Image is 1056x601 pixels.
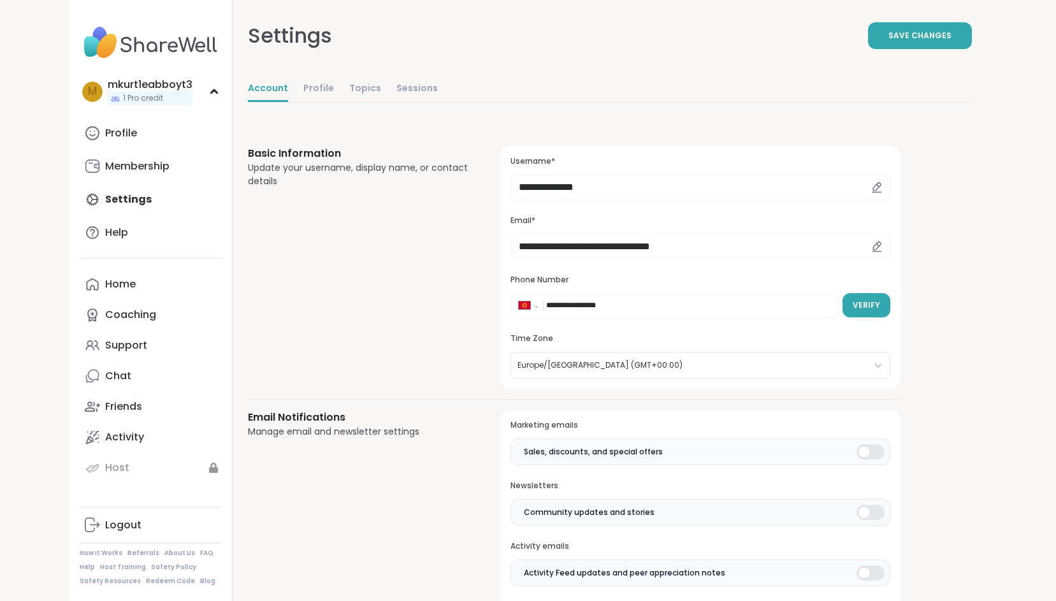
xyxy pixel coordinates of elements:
div: Help [105,226,128,240]
h3: Activity emails [510,541,890,552]
a: Coaching [80,300,222,330]
a: Support [80,330,222,361]
div: Support [105,338,147,352]
div: Coaching [105,308,156,322]
h3: Phone Number [510,275,890,286]
a: Activity [80,422,222,453]
div: Chat [105,369,131,383]
a: Sessions [396,76,438,102]
a: Account [248,76,288,102]
span: 1 Pro credit [123,93,163,104]
h3: Time Zone [510,333,890,344]
a: Host [80,453,222,483]
a: Membership [80,151,222,182]
span: Community updates and stories [524,507,655,518]
h3: Newsletters [510,481,890,491]
h3: Email Notifications [248,410,470,425]
h3: Marketing emails [510,420,890,431]
h3: Username* [510,156,890,167]
a: Topics [349,76,381,102]
span: Activity Feed updates and peer appreciation notes [524,567,725,579]
a: About Us [164,549,195,558]
a: Safety Resources [80,577,141,586]
div: Activity [105,430,144,444]
img: ShareWell Nav Logo [80,20,222,65]
div: Home [105,277,136,291]
div: Profile [105,126,137,140]
a: Friends [80,391,222,422]
a: Profile [303,76,334,102]
a: Referrals [127,549,159,558]
span: Sales, discounts, and special offers [524,446,663,458]
a: Profile [80,118,222,148]
a: Chat [80,361,222,391]
div: Manage email and newsletter settings [248,425,470,438]
div: Friends [105,400,142,414]
button: Verify [843,293,890,317]
div: Membership [105,159,170,173]
a: Blog [200,577,215,586]
span: m [88,83,97,100]
div: Host [105,461,129,475]
span: Verify [853,300,880,311]
div: Logout [105,518,141,532]
a: Host Training [100,563,146,572]
div: mkurt1eabboyt3 [108,78,192,92]
span: Save Changes [888,30,951,41]
a: Redeem Code [146,577,195,586]
a: Home [80,269,222,300]
a: FAQ [200,549,213,558]
div: Settings [248,20,332,51]
a: Logout [80,510,222,540]
h3: Email* [510,215,890,226]
a: Help [80,217,222,248]
h3: Basic Information [248,146,470,161]
a: Safety Policy [151,563,196,572]
a: How It Works [80,549,122,558]
a: Help [80,563,95,572]
button: Save Changes [868,22,972,49]
div: Update your username, display name, or contact details [248,161,470,188]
